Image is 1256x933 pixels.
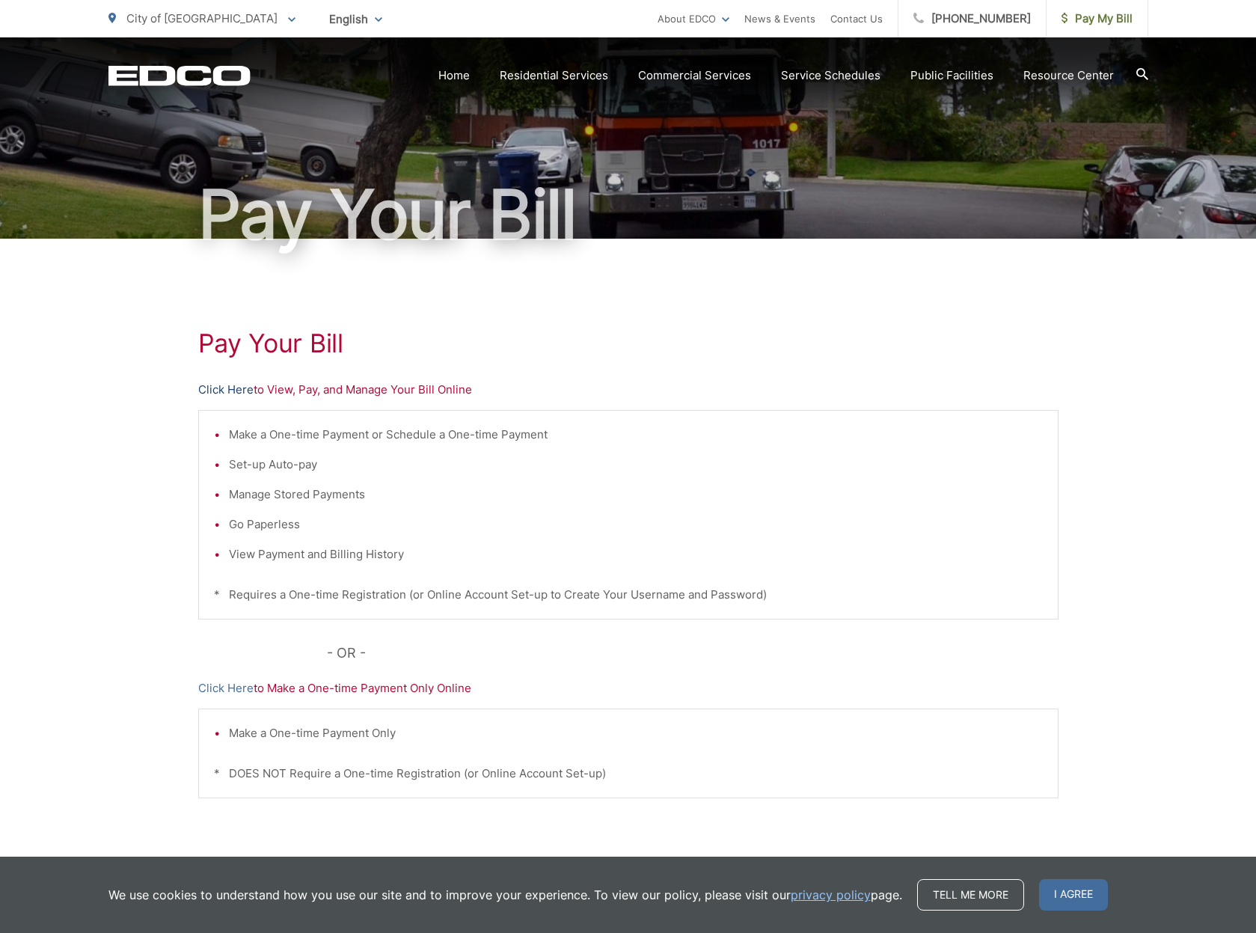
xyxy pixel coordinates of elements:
[438,67,470,85] a: Home
[108,177,1148,252] h1: Pay Your Bill
[229,426,1043,444] li: Make a One-time Payment or Schedule a One-time Payment
[910,67,993,85] a: Public Facilities
[318,6,393,32] span: English
[229,545,1043,563] li: View Payment and Billing History
[198,679,1059,697] p: to Make a One-time Payment Only Online
[658,10,729,28] a: About EDCO
[126,11,278,25] span: City of [GEOGRAPHIC_DATA]
[214,586,1043,604] p: * Requires a One-time Registration (or Online Account Set-up to Create Your Username and Password)
[229,724,1043,742] li: Make a One-time Payment Only
[917,879,1024,911] a: Tell me more
[108,886,902,904] p: We use cookies to understand how you use our site and to improve your experience. To view our pol...
[229,516,1043,533] li: Go Paperless
[500,67,608,85] a: Residential Services
[198,679,254,697] a: Click Here
[229,486,1043,504] li: Manage Stored Payments
[791,886,871,904] a: privacy policy
[198,381,254,399] a: Click Here
[744,10,815,28] a: News & Events
[214,765,1043,783] p: * DOES NOT Require a One-time Registration (or Online Account Set-up)
[638,67,751,85] a: Commercial Services
[108,65,251,86] a: EDCD logo. Return to the homepage.
[830,10,883,28] a: Contact Us
[327,642,1059,664] p: - OR -
[229,456,1043,474] li: Set-up Auto-pay
[198,328,1059,358] h1: Pay Your Bill
[1023,67,1114,85] a: Resource Center
[198,381,1059,399] p: to View, Pay, and Manage Your Bill Online
[781,67,880,85] a: Service Schedules
[1062,10,1133,28] span: Pay My Bill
